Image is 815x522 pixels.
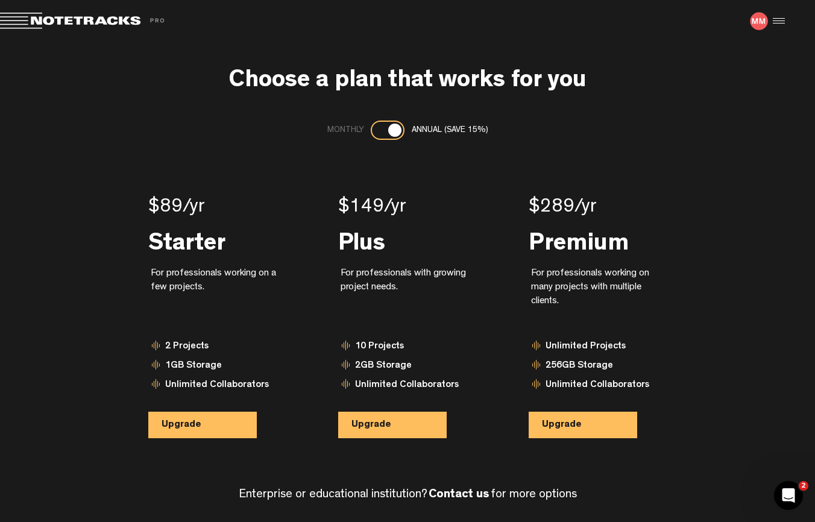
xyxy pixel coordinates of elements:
span: /yr [384,198,406,218]
div: Annual (save 15%) [412,121,488,140]
div: Unlimited Projects [529,339,667,359]
div: Unlimited Collaborators [338,378,477,397]
div: 256GB Storage [529,359,667,378]
span: Upgrade [542,420,582,430]
div: For professionals working on a few projects. [151,267,287,316]
button: Upgrade [148,412,257,438]
div: Plus [338,228,477,253]
span: 2 [799,481,808,491]
button: Upgrade [338,412,447,438]
h3: Choose a plan that works for you [228,69,587,95]
div: $289/yr Premium For professionals working on many projects with multiple clients. Unlimited Proje... [503,159,693,475]
span: $149 [338,198,384,218]
div: Starter [148,228,287,253]
a: Contact us [429,489,489,501]
span: $289 [529,198,574,218]
div: 2GB Storage [338,359,477,378]
img: letters [750,12,768,30]
div: Monthly [327,121,363,140]
span: /yr [574,198,597,218]
div: $149/yr Plus For professionals with growing project needs. 10 Projects 2GB Storage Unlimited Coll... [312,159,503,475]
div: Unlimited Collaborators [529,378,667,397]
span: /yr [183,198,205,218]
div: Unlimited Collaborators [148,378,287,397]
div: $89/yr Starter For professionals working on a few projects. 2 Projects 1GB Storage Unlimited Coll... [122,159,313,475]
iframe: Intercom live chat [774,481,803,510]
span: Upgrade [351,420,391,430]
div: For professionals working on many projects with multiple clients. [531,267,667,316]
div: For professionals with growing project needs. [341,267,477,316]
div: 2 Projects [148,339,287,359]
div: 1GB Storage [148,359,287,378]
span: Upgrade [162,420,201,430]
button: Upgrade [529,412,637,438]
div: 10 Projects [338,339,477,359]
span: $89 [148,198,183,218]
div: Premium [529,228,667,253]
h4: Enterprise or educational institution? for more options [239,488,577,502]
